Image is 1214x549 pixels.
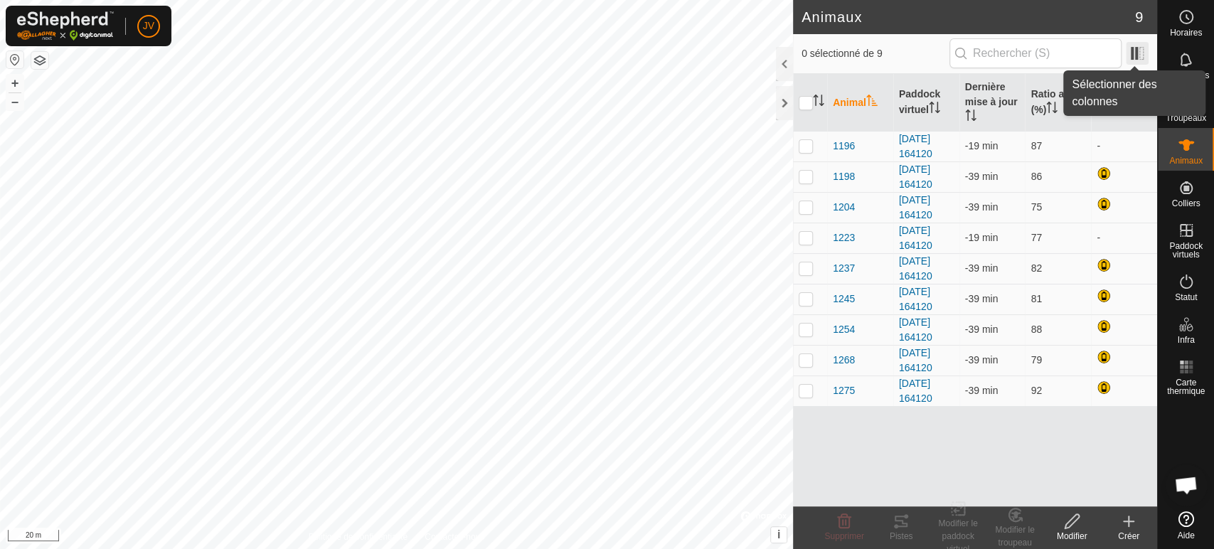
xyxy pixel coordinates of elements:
[1165,464,1208,506] div: Open chat
[1031,354,1042,366] span: 79
[824,531,863,541] span: Supprimer
[833,292,855,307] span: 1245
[1031,262,1042,274] span: 82
[6,51,23,68] button: Réinitialiser la carte
[833,383,855,398] span: 1275
[866,97,878,108] p-sorticon: Activer pour trier
[833,322,855,337] span: 1254
[949,38,1122,68] input: Rechercher (S)
[833,230,855,245] span: 1223
[965,140,999,151] span: 15 sept. 2025, 17 h 25
[1177,531,1194,540] span: Aide
[965,385,999,396] span: 15 sept. 2025, 17 h 06
[143,18,154,33] span: JV
[986,523,1043,549] div: Modifier le troupeau
[899,378,932,404] a: [DATE] 164120
[929,104,940,115] p-sorticon: Activer pour trier
[1025,74,1091,132] th: Ratio audio (%)
[1043,530,1100,543] div: Modifier
[425,531,484,543] a: Contactez-nous
[802,9,1135,26] h2: Animaux
[31,52,48,69] button: Couches de carte
[965,293,999,304] span: 15 sept. 2025, 17 h 06
[833,353,855,368] span: 1268
[899,316,932,343] a: [DATE] 164120
[1091,74,1157,132] th: Batterie
[309,531,408,543] a: Politique de confidentialité
[1166,114,1206,122] span: Troupeaux
[802,46,949,61] span: 0 sélectionné de 9
[777,528,780,540] span: i
[965,354,999,366] span: 15 sept. 2025, 17 h 06
[899,225,932,251] a: [DATE] 164120
[1031,201,1042,213] span: 75
[1117,104,1128,115] p-sorticon: Activer pour trier
[1031,385,1042,396] span: 92
[1161,242,1210,259] span: Paddock virtuels
[1175,293,1197,302] span: Statut
[1171,199,1200,208] span: Colliers
[1046,104,1058,115] p-sorticon: Activer pour trier
[1158,506,1214,545] a: Aide
[1161,378,1210,395] span: Carte thermique
[959,74,1026,132] th: Dernière mise à jour
[873,530,930,543] div: Pistes
[893,74,959,132] th: Paddock virtuel
[17,11,114,41] img: Logo Gallagher
[1031,171,1042,182] span: 86
[1031,232,1042,243] span: 77
[899,194,932,220] a: [DATE] 164120
[6,93,23,110] button: –
[1169,156,1203,165] span: Animaux
[1100,530,1157,543] div: Créer
[1170,28,1202,37] span: Horaires
[899,133,932,159] a: [DATE] 164120
[833,200,855,215] span: 1204
[1031,293,1042,304] span: 81
[771,527,787,543] button: i
[965,201,999,213] span: 15 sept. 2025, 17 h 06
[1177,336,1194,344] span: Infra
[1163,71,1209,80] span: Notifications
[813,97,824,108] p-sorticon: Activer pour trier
[833,139,855,154] span: 1196
[1135,6,1143,28] span: 9
[899,286,932,312] a: [DATE] 164120
[833,261,855,276] span: 1237
[6,75,23,92] button: +
[899,347,932,373] a: [DATE] 164120
[965,232,999,243] span: 15 sept. 2025, 17 h 25
[827,74,893,132] th: Animal
[1031,324,1042,335] span: 88
[899,255,932,282] a: [DATE] 164120
[965,324,999,335] span: 15 sept. 2025, 17 h 06
[965,171,999,182] span: 15 sept. 2025, 17 h 05
[1031,140,1042,151] span: 87
[1091,131,1157,161] td: -
[833,169,855,184] span: 1198
[899,164,932,190] a: [DATE] 164120
[965,112,976,123] p-sorticon: Activer pour trier
[1091,223,1157,253] td: -
[965,262,999,274] span: 15 sept. 2025, 17 h 06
